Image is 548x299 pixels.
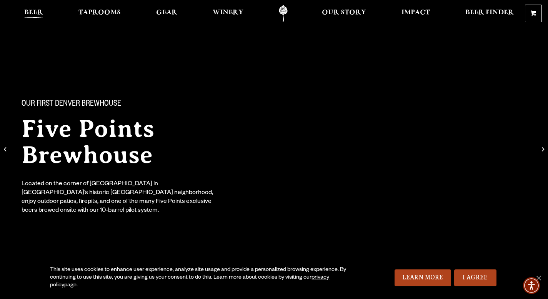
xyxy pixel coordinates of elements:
a: Our Story [317,5,371,22]
span: Our Story [322,10,366,16]
a: Taprooms [73,5,126,22]
a: Gear [151,5,182,22]
span: Beer [24,10,43,16]
a: I Agree [454,269,496,286]
a: Odell Home [269,5,298,22]
a: Beer [19,5,48,22]
span: Gear [156,10,177,16]
span: Our First Denver Brewhouse [22,100,121,110]
a: Learn More [395,269,451,286]
a: Impact [396,5,435,22]
span: Taprooms [78,10,121,16]
span: Winery [213,10,243,16]
span: Beer Finder [465,10,514,16]
div: This site uses cookies to enhance user experience, analyze site usage and provide a personalized ... [50,266,356,289]
h2: Five Points Brewhouse [22,116,262,168]
a: Winery [208,5,248,22]
span: Impact [401,10,430,16]
div: Accessibility Menu [523,277,540,294]
a: Beer Finder [460,5,519,22]
div: Located on the corner of [GEOGRAPHIC_DATA] in [GEOGRAPHIC_DATA]’s historic [GEOGRAPHIC_DATA] neig... [22,180,218,216]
